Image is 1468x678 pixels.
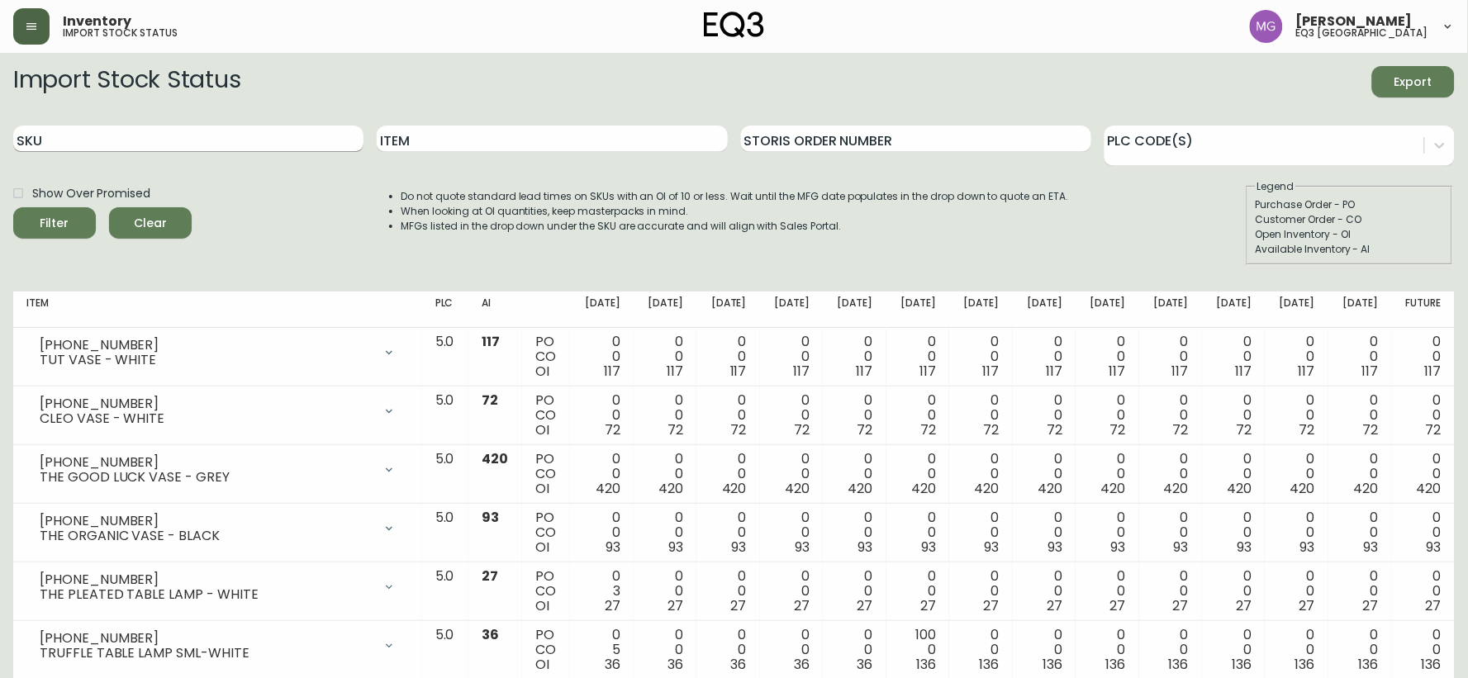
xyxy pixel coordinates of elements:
span: 117 [1046,362,1062,381]
div: 0 0 [647,452,683,496]
div: PO CO [535,393,557,438]
div: 0 0 [1152,334,1189,379]
span: 117 [983,362,1000,381]
span: 93 [1238,538,1252,557]
span: 93 [1427,538,1442,557]
div: 0 0 [583,393,620,438]
span: 36 [482,625,499,644]
div: 0 0 [1404,628,1442,672]
span: 72 [1237,420,1252,439]
span: 72 [1173,420,1189,439]
span: 93 [482,508,499,527]
span: 136 [1233,655,1252,674]
span: 27 [794,596,810,615]
span: 72 [731,420,747,439]
div: 0 0 [647,334,683,379]
span: OI [535,596,549,615]
th: AI [468,292,522,328]
span: 27 [920,596,936,615]
th: [DATE] [634,292,696,328]
button: Clear [109,207,192,239]
span: 117 [1109,362,1126,381]
div: 0 0 [1089,569,1125,614]
div: 0 0 [773,628,810,672]
div: 0 0 [1152,510,1189,555]
span: 420 [975,479,1000,498]
div: 0 0 [900,452,936,496]
div: [PHONE_NUMBER] [40,455,373,470]
span: 93 [921,538,936,557]
span: 93 [668,538,683,557]
div: 0 0 [1342,334,1378,379]
div: 0 0 [1152,628,1189,672]
span: 93 [1174,538,1189,557]
div: 0 0 [1026,393,1062,438]
span: 93 [1048,538,1062,557]
span: 72 [1426,420,1442,439]
div: 0 0 [1215,510,1252,555]
th: [DATE] [570,292,633,328]
span: 93 [1363,538,1378,557]
div: [PHONE_NUMBER] [40,631,373,646]
div: 0 0 [1404,510,1442,555]
div: 0 0 [1089,628,1125,672]
span: 72 [482,391,498,410]
div: 0 0 [1215,569,1252,614]
span: 72 [1362,420,1378,439]
span: 136 [1422,655,1442,674]
span: 72 [858,420,873,439]
span: 36 [858,655,873,674]
div: TRUFFLE TABLE LAMP SML-WHITE [40,646,373,661]
span: 27 [858,596,873,615]
span: 136 [1295,655,1315,674]
div: 0 0 [1026,628,1062,672]
div: 0 0 [1404,452,1442,496]
div: 0 0 [962,393,999,438]
div: 0 0 [1278,452,1314,496]
td: 5.0 [422,445,468,504]
td: 5.0 [422,386,468,445]
div: 0 0 [710,510,746,555]
span: 420 [1164,479,1189,498]
div: PO CO [535,569,557,614]
div: 0 0 [583,452,620,496]
span: 36 [667,655,683,674]
img: logo [704,12,765,38]
div: PO CO [535,452,557,496]
span: 72 [794,420,810,439]
div: 0 0 [1215,334,1252,379]
span: [PERSON_NAME] [1296,15,1413,28]
th: [DATE] [1139,292,1202,328]
span: 420 [1353,479,1378,498]
span: 136 [980,655,1000,674]
div: 0 0 [1026,510,1062,555]
span: OI [535,538,549,557]
div: 0 0 [1089,510,1125,555]
span: 93 [1300,538,1315,557]
div: THE PLEATED TABLE LAMP - WHITE [40,587,373,602]
span: 93 [732,538,747,557]
span: 93 [1111,538,1126,557]
th: [DATE] [1076,292,1138,328]
span: Inventory [63,15,131,28]
th: [DATE] [1202,292,1265,328]
div: 0 0 [900,569,936,614]
div: 0 5 [583,628,620,672]
span: 36 [794,655,810,674]
div: 0 0 [773,393,810,438]
div: 0 0 [773,569,810,614]
h5: eq3 [GEOGRAPHIC_DATA] [1296,28,1428,38]
div: THE ORGANIC VASE - BLACK [40,529,373,543]
div: 0 0 [836,569,872,614]
span: 72 [920,420,936,439]
span: 420 [911,479,936,498]
div: 0 0 [710,569,746,614]
div: Purchase Order - PO [1256,197,1444,212]
div: [PHONE_NUMBER]TRUFFLE TABLE LAMP SML-WHITE [26,628,409,664]
div: Customer Order - CO [1256,212,1444,227]
div: 0 0 [1089,452,1125,496]
th: [DATE] [696,292,759,328]
div: 0 0 [1152,569,1189,614]
td: 5.0 [422,562,468,621]
th: [DATE] [1265,292,1328,328]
